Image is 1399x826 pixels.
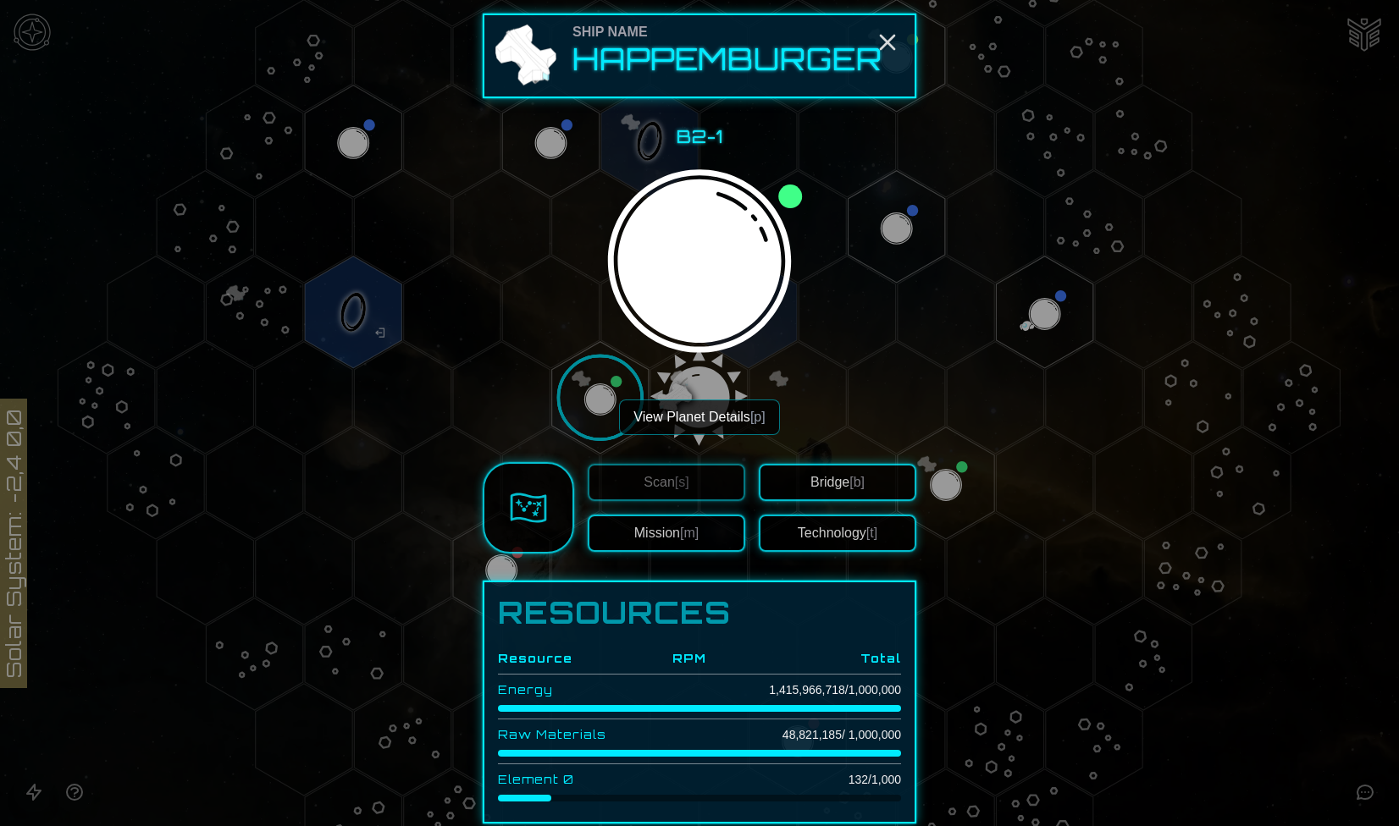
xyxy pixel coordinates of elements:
[644,475,688,489] span: Scan
[680,526,699,540] span: [m]
[750,410,766,424] span: [p]
[706,764,901,796] td: 132 / 1,000
[759,464,916,501] button: Bridge[b]
[572,22,882,42] div: Ship Name
[849,475,865,489] span: [b]
[588,464,745,501] button: Scan[s]
[706,719,901,751] td: 48,821,185 / 1,000,000
[759,515,916,552] button: Technology[t]
[572,42,882,76] h2: Happemburger
[498,675,646,706] td: Energy
[706,643,901,675] th: Total
[675,475,689,489] span: [s]
[619,399,779,435] button: View Planet Details[p]
[498,643,646,675] th: Resource
[498,764,646,796] td: Element 0
[510,489,547,526] img: Sector
[498,719,646,751] td: Raw Materials
[646,643,706,675] th: RPM
[706,675,901,706] td: 1,415,966,718 / 1,000,000
[874,29,901,56] button: Close
[588,515,745,552] button: Mission[m]
[491,22,559,90] img: Ship Icon
[591,162,808,379] img: B2-1
[649,112,865,349] img: Terraformer Guild
[866,526,877,540] span: [t]
[498,596,901,630] h1: Resources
